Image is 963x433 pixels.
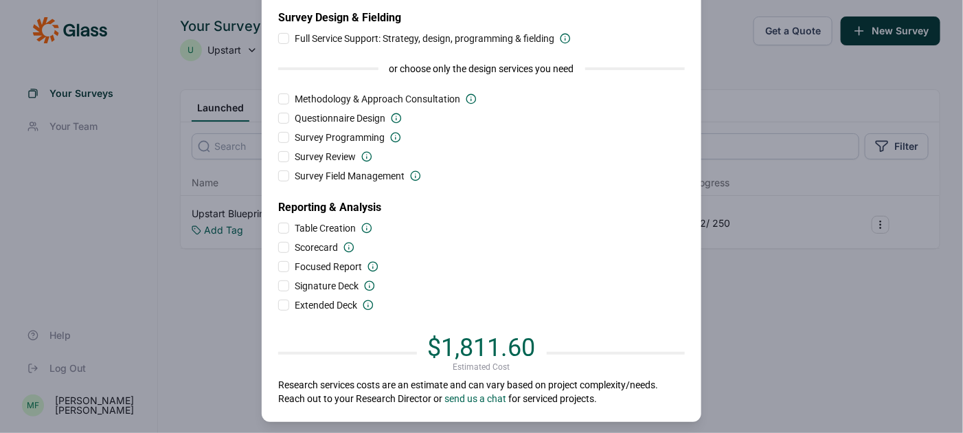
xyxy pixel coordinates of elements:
span: Extended Deck [295,298,357,312]
span: Survey Field Management [295,169,405,183]
span: Questionnaire Design [295,111,385,125]
span: Survey Programming [295,131,385,144]
span: Table Creation [295,221,356,235]
span: Focused Report [295,260,362,274]
span: Full Service Support: Strategy, design, programming & fielding [295,32,554,45]
span: Scorecard [295,241,338,254]
span: Methodology & Approach Consultation [295,92,460,106]
span: or choose only the design services you need [389,62,574,76]
h2: Reporting & Analysis [278,188,685,216]
span: Estimated Cost [453,362,510,373]
h2: Survey Design & Fielding [278,10,685,26]
p: Research services costs are an estimate and can vary based on project complexity/needs. Reach out... [278,378,685,406]
a: send us a chat [444,393,506,404]
span: Survey Review [295,150,356,164]
span: Signature Deck [295,279,359,293]
span: $1,811.60 [428,333,536,362]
